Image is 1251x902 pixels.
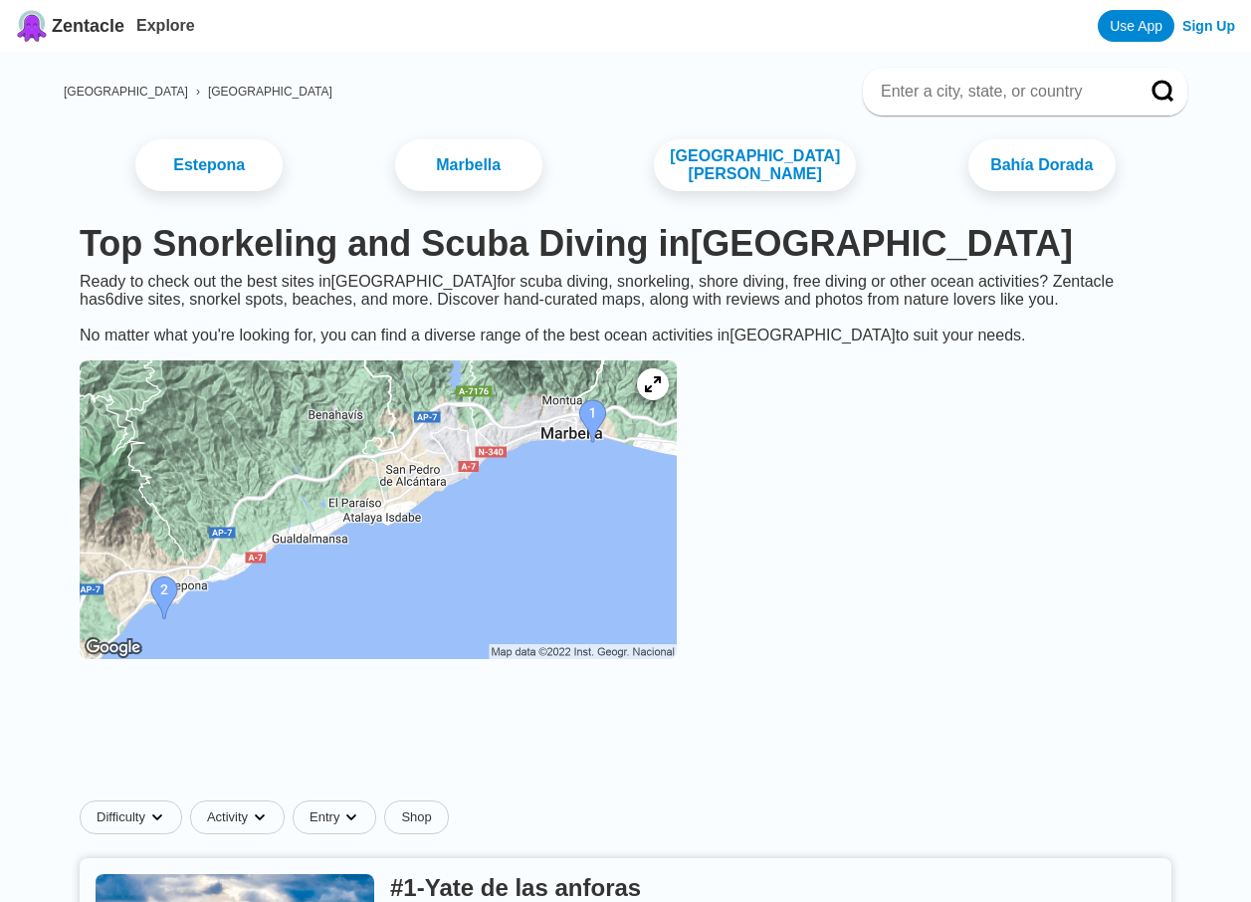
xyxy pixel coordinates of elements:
a: [GEOGRAPHIC_DATA] [208,85,332,99]
button: Entrydropdown caret [293,800,384,834]
button: Difficultydropdown caret [80,800,190,834]
span: Zentacle [52,16,124,37]
span: Activity [207,809,248,825]
img: dropdown caret [343,809,359,825]
img: Málaga dive site map [80,360,677,659]
a: Bahía Dorada [968,139,1116,191]
div: Ready to check out the best sites in [GEOGRAPHIC_DATA] for scuba diving, snorkeling, shore diving... [64,273,1187,344]
a: Explore [136,17,195,34]
input: Enter a city, state, or country [879,82,1124,102]
img: dropdown caret [149,809,165,825]
img: Zentacle logo [16,10,48,42]
span: › [196,85,200,99]
a: Málaga dive site map [64,344,693,679]
span: Entry [310,809,339,825]
h1: Top Snorkeling and Scuba Diving in [GEOGRAPHIC_DATA] [80,223,1171,265]
a: Shop [384,800,448,834]
a: Sign Up [1182,18,1235,34]
a: Zentacle logoZentacle [16,10,124,42]
span: Difficulty [97,809,145,825]
a: Estepona [135,139,283,191]
button: Activitydropdown caret [190,800,293,834]
a: Use App [1098,10,1174,42]
a: [GEOGRAPHIC_DATA] [64,85,188,99]
a: [GEOGRAPHIC_DATA][PERSON_NAME] [654,139,856,191]
a: Marbella [395,139,542,191]
img: dropdown caret [252,809,268,825]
